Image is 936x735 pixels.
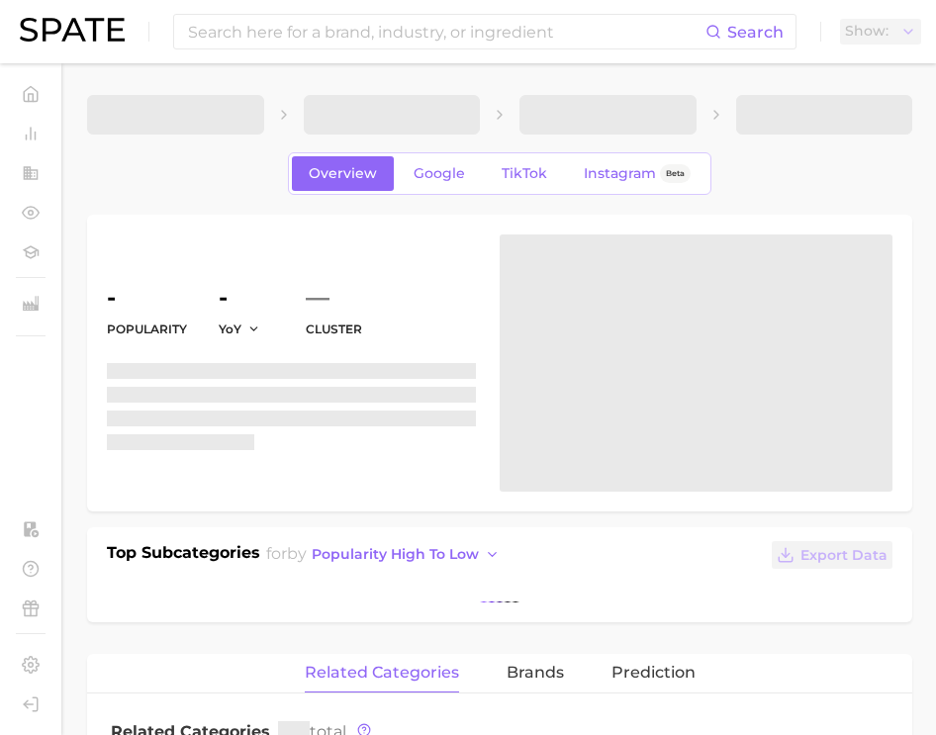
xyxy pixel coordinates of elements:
span: Show [845,26,889,37]
h1: Top Subcategories [107,541,260,571]
span: for by [266,544,506,563]
span: — [306,286,329,310]
dt: Popularity [107,318,187,341]
a: Log out. Currently logged in with e-mail pquiroz@maryruths.com. [16,689,46,719]
a: Google [397,156,482,191]
span: Overview [309,165,377,182]
a: InstagramBeta [567,156,707,191]
span: related categories [305,664,459,682]
input: Search here for a brand, industry, or ingredient [186,15,705,48]
span: Beta [666,165,685,182]
img: SPATE [20,18,125,42]
a: Overview [292,156,394,191]
dt: cluster [306,318,362,341]
span: Prediction [611,664,696,682]
dd: - [107,286,187,310]
span: Google [414,165,465,182]
a: TikTok [485,156,564,191]
span: popularity high to low [312,546,479,563]
dd: - [219,286,274,310]
span: Search [727,23,784,42]
span: YoY [219,321,241,337]
button: YoY [219,321,261,337]
span: brands [507,664,564,682]
span: TikTok [502,165,547,182]
button: Export Data [772,541,892,569]
span: Export Data [800,547,888,564]
button: Show [840,19,921,45]
button: popularity high to low [307,541,506,568]
span: Instagram [584,165,656,182]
